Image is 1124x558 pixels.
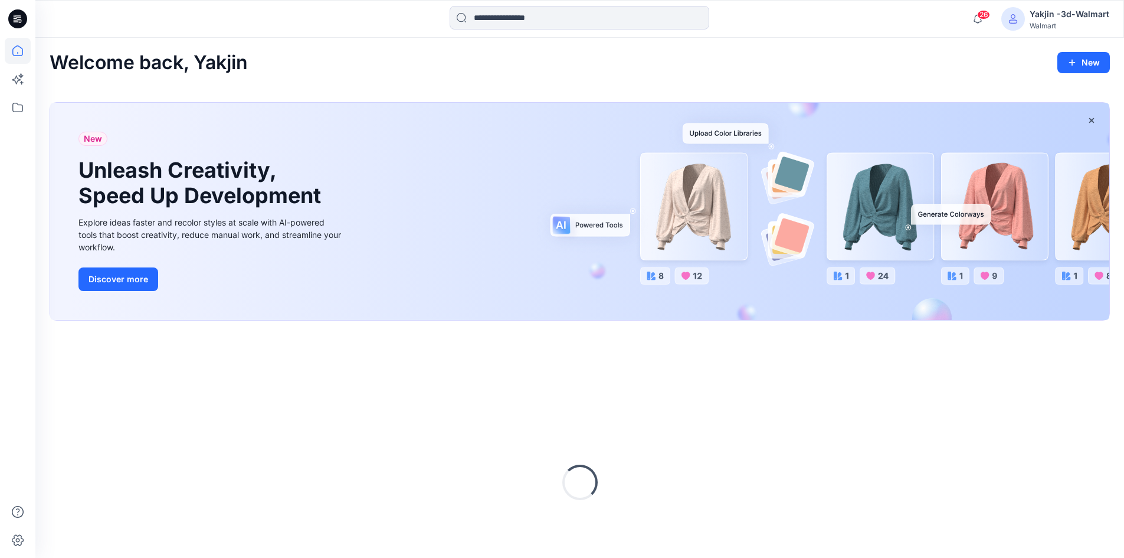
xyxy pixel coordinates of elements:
div: Explore ideas faster and recolor styles at scale with AI-powered tools that boost creativity, red... [78,216,344,253]
h1: Unleash Creativity, Speed Up Development [78,158,326,208]
button: New [1057,52,1110,73]
span: 26 [977,10,990,19]
span: New [84,132,102,146]
div: Walmart [1030,21,1109,30]
svg: avatar [1008,14,1018,24]
h2: Welcome back, Yakjin [50,52,248,74]
a: Discover more [78,267,344,291]
button: Discover more [78,267,158,291]
div: Yakjin -3d-Walmart [1030,7,1109,21]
